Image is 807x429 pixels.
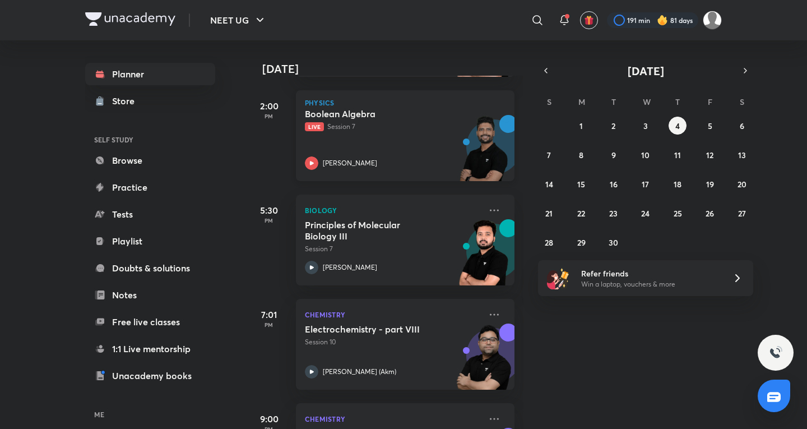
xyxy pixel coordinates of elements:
button: September 28, 2025 [540,233,558,251]
abbr: September 3, 2025 [643,121,648,131]
a: Company Logo [85,12,175,29]
button: NEET UG [203,9,273,31]
h5: Boolean Algebra [305,108,444,119]
img: referral [547,267,569,289]
p: Chemistry [305,412,481,426]
abbr: September 23, 2025 [609,208,618,219]
button: [DATE] [554,63,738,79]
button: September 7, 2025 [540,146,558,164]
h5: Electrochemistry - part VIII [305,324,444,335]
img: unacademy [453,324,514,401]
button: September 15, 2025 [572,175,590,193]
abbr: September 9, 2025 [611,150,616,160]
h5: 5:30 [247,204,291,217]
abbr: September 5, 2025 [708,121,712,131]
a: Practice [85,176,215,199]
h6: ME [85,405,215,424]
button: September 5, 2025 [701,117,719,135]
div: Store [112,94,141,108]
abbr: Thursday [675,96,680,107]
img: avatar [584,15,594,25]
button: September 21, 2025 [540,204,558,222]
abbr: September 2, 2025 [611,121,615,131]
button: September 17, 2025 [637,175,655,193]
button: September 4, 2025 [669,117,687,135]
abbr: September 28, 2025 [545,237,553,248]
abbr: September 8, 2025 [579,150,583,160]
a: Unacademy books [85,365,215,387]
button: September 18, 2025 [669,175,687,193]
p: Biology [305,204,481,217]
button: September 13, 2025 [733,146,751,164]
a: Browse [85,149,215,172]
img: Kushagra Singh [703,11,722,30]
button: September 12, 2025 [701,146,719,164]
p: [PERSON_NAME] [323,158,377,168]
h5: Principles of Molecular Biology III [305,219,444,242]
p: PM [247,113,291,119]
button: September 27, 2025 [733,204,751,222]
button: September 29, 2025 [572,233,590,251]
abbr: September 30, 2025 [609,237,618,248]
p: Session 7 [305,122,481,132]
p: [PERSON_NAME] (Akm) [323,367,396,377]
abbr: Monday [578,96,585,107]
h5: 2:00 [247,99,291,113]
button: September 2, 2025 [605,117,623,135]
span: [DATE] [628,63,664,79]
a: Doubts & solutions [85,257,215,279]
button: September 8, 2025 [572,146,590,164]
button: September 14, 2025 [540,175,558,193]
p: Session 10 [305,337,481,347]
abbr: September 16, 2025 [610,179,618,190]
p: PM [247,321,291,328]
h5: 9:00 [247,412,291,426]
abbr: September 13, 2025 [738,150,746,160]
abbr: Sunday [547,96,551,107]
abbr: Saturday [740,96,744,107]
a: Notes [85,284,215,306]
a: Tests [85,203,215,225]
abbr: September 12, 2025 [706,150,713,160]
button: September 23, 2025 [605,204,623,222]
abbr: September 24, 2025 [641,208,650,219]
button: September 26, 2025 [701,204,719,222]
p: [PERSON_NAME] [323,262,377,273]
button: September 25, 2025 [669,204,687,222]
button: September 11, 2025 [669,146,687,164]
abbr: September 15, 2025 [577,179,585,190]
p: Win a laptop, vouchers & more [581,279,719,289]
abbr: September 11, 2025 [674,150,681,160]
button: September 9, 2025 [605,146,623,164]
abbr: September 17, 2025 [642,179,649,190]
abbr: September 14, 2025 [545,179,553,190]
abbr: Friday [708,96,712,107]
button: avatar [580,11,598,29]
p: Physics [305,99,505,106]
h6: SELF STUDY [85,130,215,149]
img: streak [657,15,668,26]
span: Live [305,122,324,131]
abbr: September 22, 2025 [577,208,585,219]
abbr: September 7, 2025 [547,150,551,160]
abbr: September 21, 2025 [545,208,553,219]
h4: [DATE] [262,62,526,76]
abbr: September 19, 2025 [706,179,714,190]
abbr: September 20, 2025 [738,179,746,190]
button: September 19, 2025 [701,175,719,193]
a: 1:1 Live mentorship [85,338,215,360]
p: PM [247,217,291,224]
img: ttu [769,346,782,359]
h5: 7:01 [247,308,291,321]
p: Chemistry [305,308,481,321]
a: Playlist [85,230,215,252]
abbr: Wednesday [643,96,651,107]
a: Store [85,90,215,112]
abbr: September 25, 2025 [674,208,682,219]
a: Planner [85,63,215,85]
button: September 3, 2025 [637,117,655,135]
h6: Refer friends [581,267,719,279]
button: September 16, 2025 [605,175,623,193]
abbr: September 29, 2025 [577,237,586,248]
p: Session 7 [305,244,481,254]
